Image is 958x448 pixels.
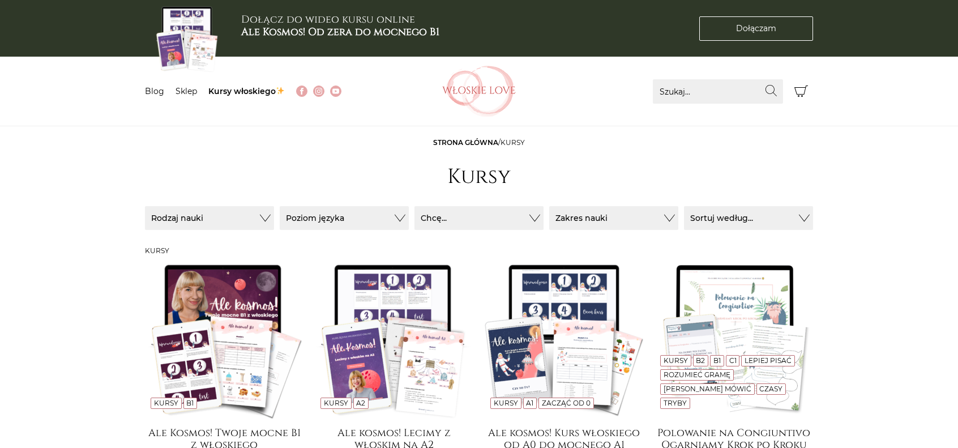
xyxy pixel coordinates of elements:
[664,370,730,379] a: Rozumieć gramę
[324,399,348,407] a: Kursy
[501,138,525,147] span: Kursy
[759,385,782,393] a: Czasy
[542,399,591,407] a: Zacząć od 0
[664,385,751,393] a: [PERSON_NAME] mówić
[745,356,792,365] a: Lepiej pisać
[241,14,439,38] h3: Dołącz do wideo kursu online
[664,399,687,407] a: Tryby
[176,86,197,96] a: Sklep
[696,356,705,365] a: B2
[433,138,525,147] span: /
[154,399,178,407] a: Kursy
[729,356,737,365] a: C1
[276,87,284,95] img: ✨
[356,399,365,407] a: A2
[433,138,498,147] a: Strona główna
[447,165,511,189] h1: Kursy
[145,206,274,230] button: Rodzaj nauki
[494,399,518,407] a: Kursy
[549,206,678,230] button: Zakres nauki
[699,16,813,41] a: Dołączam
[208,86,285,96] a: Kursy włoskiego
[145,247,813,255] h3: Kursy
[526,399,533,407] a: A1
[653,79,783,104] input: Szukaj...
[145,86,164,96] a: Blog
[684,206,813,230] button: Sortuj według...
[442,66,516,117] img: Włoskielove
[789,79,813,104] button: Koszyk
[414,206,544,230] button: Chcę...
[664,356,688,365] a: Kursy
[241,25,439,39] b: Ale Kosmos! Od zera do mocnego B1
[713,356,721,365] a: B1
[186,399,194,407] a: B1
[280,206,409,230] button: Poziom języka
[736,23,776,35] span: Dołączam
